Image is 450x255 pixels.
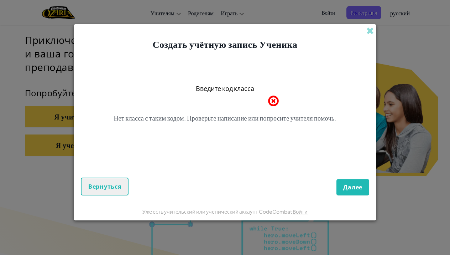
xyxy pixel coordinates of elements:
[114,114,336,122] p: Нет класса с таким кодом. Проверьте написание или попросите учителя помочь.
[142,208,293,215] span: Уже есть учительский или ученический аккаунт CodeCombat
[153,38,298,50] span: Создать учётную запись Ученика
[293,208,308,215] a: Войти
[343,183,362,191] span: Далее
[196,83,254,93] span: Введите код класса
[88,183,121,190] span: Вернуться
[81,178,129,195] button: Вернуться
[336,179,369,195] button: Далее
